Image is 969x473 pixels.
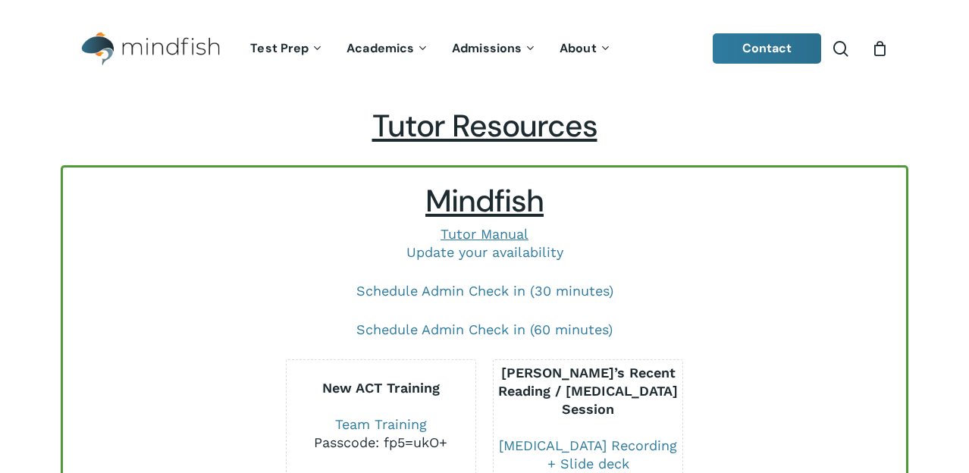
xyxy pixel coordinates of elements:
span: Academics [347,40,414,56]
span: Tutor Resources [372,106,597,146]
span: Test Prep [250,40,309,56]
a: Contact [713,33,822,64]
b: New ACT Training [322,380,440,396]
a: Tutor Manual [441,226,528,242]
a: Admissions [441,42,548,55]
span: Mindfish [425,181,544,221]
span: About [560,40,597,56]
div: Passcode: fp5=ukO+ [287,434,475,452]
a: Team Training [335,416,427,432]
a: Update your availability [406,244,563,260]
header: Main Menu [61,20,908,77]
a: Academics [335,42,441,55]
a: [MEDICAL_DATA] Recording + Slide deck [499,437,677,471]
a: Schedule Admin Check in (60 minutes) [356,321,613,337]
a: Test Prep [239,42,335,55]
b: [PERSON_NAME]’s Recent Reading / [MEDICAL_DATA] Session [498,365,678,417]
span: Contact [742,40,792,56]
a: About [548,42,623,55]
nav: Main Menu [239,20,622,77]
span: Admissions [452,40,522,56]
a: Schedule Admin Check in (30 minutes) [356,283,613,299]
